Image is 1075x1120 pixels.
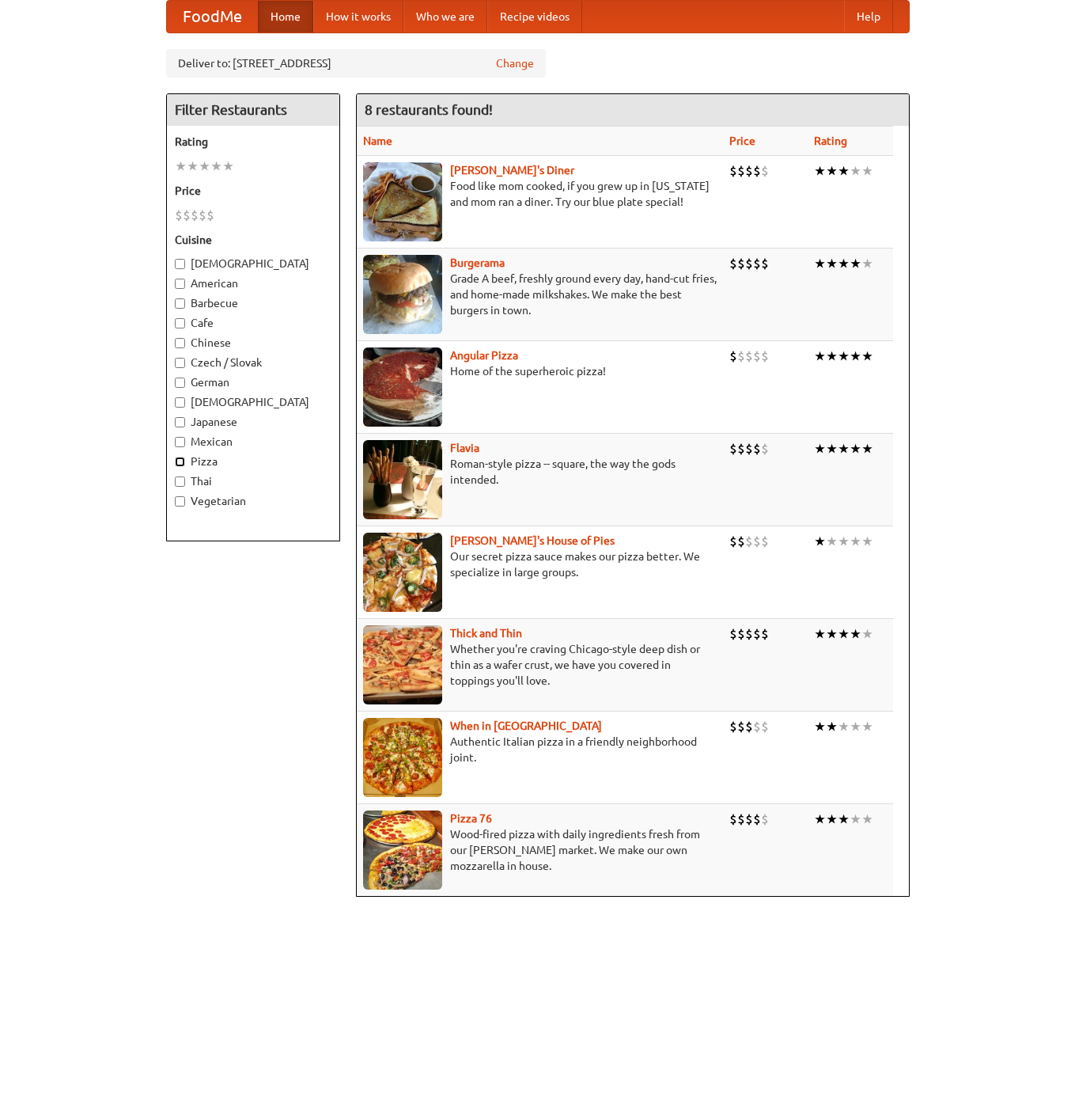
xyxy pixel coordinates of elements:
[761,811,769,828] li: $
[175,256,331,271] label: [DEMOGRAPHIC_DATA]
[175,318,185,328] input: Cafe
[745,533,753,550] li: $
[838,162,850,180] li: ★
[826,811,838,828] li: ★
[199,207,206,224] li: $
[258,1,313,32] a: Home
[363,363,717,379] p: Home of the superheroic pizza!
[175,158,187,175] li: ★
[761,718,769,735] li: $
[737,440,745,457] li: $
[175,298,185,309] input: Barbecue
[175,473,331,489] label: Thai
[363,625,442,704] img: thick.jpg
[222,158,234,175] li: ★
[814,255,826,272] li: ★
[199,158,210,175] li: ★
[861,347,873,365] li: ★
[167,1,258,32] a: FoodMe
[363,641,717,689] p: Whether you're craving Chicago-style deep dish or thin as a wafer crust, we have you covered in t...
[450,534,615,547] a: [PERSON_NAME]'s House of Pies
[826,162,838,180] li: ★
[814,811,826,828] li: ★
[175,335,331,351] label: Chinese
[187,158,199,175] li: ★
[814,162,826,180] li: ★
[450,164,574,177] b: [PERSON_NAME]'s Diner
[729,625,737,643] li: $
[183,207,191,224] li: $
[761,162,769,180] li: $
[737,347,745,365] li: $
[729,533,737,550] li: $
[166,49,546,78] div: Deliver to: [STREET_ADDRESS]
[850,162,861,180] li: ★
[450,349,518,362] a: Angular Pizza
[175,355,331,370] label: Czech / Slovak
[175,437,185,447] input: Mexican
[175,134,331,150] h5: Rating
[753,440,761,457] li: $
[313,1,403,32] a: How it works
[826,625,838,643] li: ★
[175,279,185,289] input: American
[363,718,442,797] img: wheninrome.jpg
[745,162,753,180] li: $
[363,734,717,765] p: Authentic Italian pizza in a friendly neighborhood joint.
[838,255,850,272] li: ★
[826,347,838,365] li: ★
[761,533,769,550] li: $
[838,811,850,828] li: ★
[175,414,331,430] label: Japanese
[363,440,442,519] img: flavia.jpg
[737,625,745,643] li: $
[450,719,602,732] a: When in [GEOGRAPHIC_DATA]
[745,440,753,457] li: $
[761,440,769,457] li: $
[363,162,442,241] img: sallys.jpg
[814,135,847,147] a: Rating
[850,811,861,828] li: ★
[737,255,745,272] li: $
[745,811,753,828] li: $
[753,811,761,828] li: $
[826,718,838,735] li: ★
[826,255,838,272] li: ★
[838,347,850,365] li: ★
[745,255,753,272] li: $
[729,135,755,147] a: Price
[826,533,838,550] li: ★
[850,533,861,550] li: ★
[365,102,493,117] ng-pluralize: 8 restaurants found!
[729,255,737,272] li: $
[844,1,893,32] a: Help
[210,158,222,175] li: ★
[838,440,850,457] li: ★
[729,440,737,457] li: $
[861,162,873,180] li: ★
[753,347,761,365] li: $
[175,417,185,427] input: Japanese
[363,178,717,210] p: Food like mom cooked, if you grew up in [US_STATE] and mom ran a diner. Try our blue plate special!
[850,440,861,457] li: ★
[729,718,737,735] li: $
[737,811,745,828] li: $
[753,625,761,643] li: $
[175,394,331,410] label: [DEMOGRAPHIC_DATA]
[175,295,331,311] label: Barbecue
[363,271,717,318] p: Grade A beef, freshly ground every day, hand-cut fries, and home-made milkshakes. We make the bes...
[363,826,717,874] p: Wood-fired pizza with daily ingredients fresh from our [PERSON_NAME] market. We make our own mozz...
[450,256,505,269] a: Burgerama
[850,625,861,643] li: ★
[450,812,492,825] a: Pizza 76
[745,625,753,643] li: $
[814,347,826,365] li: ★
[753,533,761,550] li: $
[745,347,753,365] li: $
[175,493,331,509] label: Vegetarian
[175,358,185,368] input: Czech / Slovak
[487,1,582,32] a: Recipe videos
